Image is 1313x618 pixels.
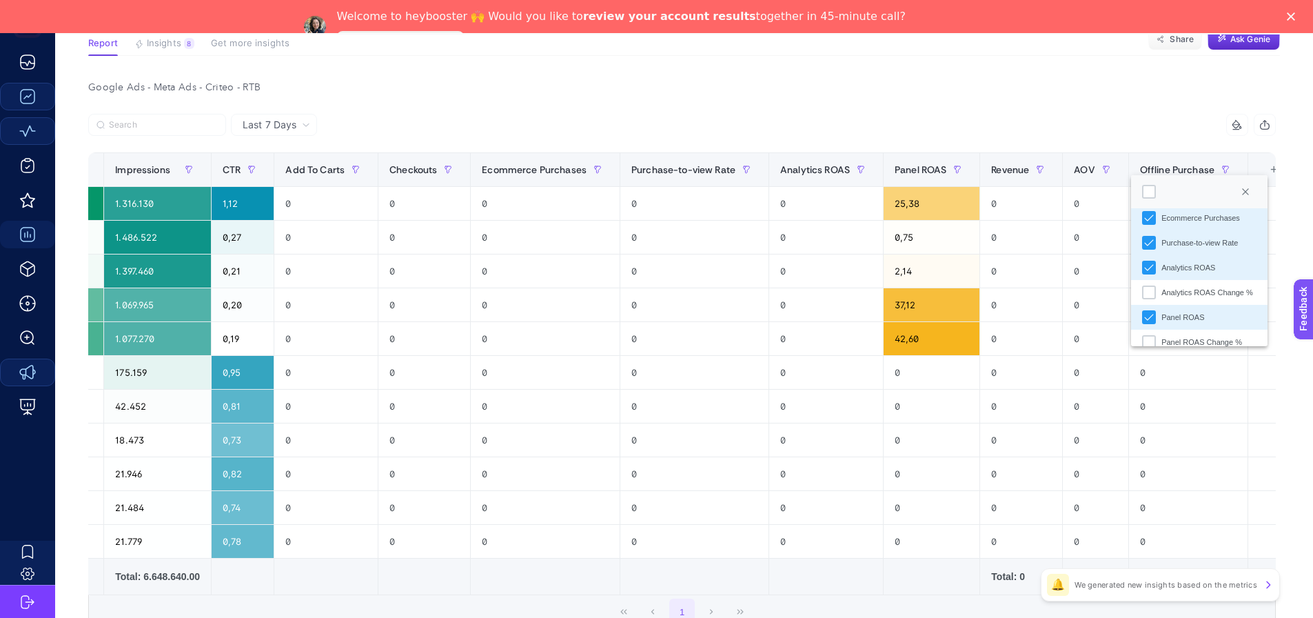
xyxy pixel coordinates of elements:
div: 0 [620,457,769,490]
li: Panel ROAS [1131,305,1267,330]
span: Share [1170,34,1194,45]
div: Total: 6.648.640.00 [115,570,200,584]
span: Purchase-to-view Rate [631,164,735,175]
div: 0 [769,491,883,524]
div: Analytics ROAS Change % [1161,287,1253,299]
div: 0,95 [212,356,274,389]
span: Last 7 Days [243,118,296,132]
span: Analytics ROAS [780,164,850,175]
input: Search [109,120,218,130]
img: Profile image for Neslihan [304,16,326,38]
div: 0 [274,187,378,220]
div: 1.486.522 [104,221,211,254]
div: 0 [980,187,1062,220]
div: 0 [1063,221,1128,254]
li: Analytics ROAS [1131,255,1267,280]
div: 0 [378,255,470,288]
div: 0 [620,423,769,457]
div: 36 [1129,187,1248,220]
div: 0 [471,491,620,524]
div: 42.452 [104,390,211,423]
div: 0,74 [212,491,274,524]
span: Report [88,38,118,49]
div: Welcome to heybooster 🙌 Would you like to together in 45-minute call? [337,10,906,23]
li: Panel ROAS Change % [1131,330,1267,355]
div: 0 [1129,423,1248,457]
div: Panel ROAS [1161,312,1204,323]
div: 0,75 [884,221,979,254]
div: 24 [1129,288,1248,321]
div: 0 [769,423,883,457]
div: 0,81 [212,390,274,423]
div: 0,27 [212,221,274,254]
span: Feedback [8,4,52,15]
div: 0 [980,423,1062,457]
div: 21.484 [104,491,211,524]
div: 0 [1063,491,1128,524]
div: 0 [1063,525,1128,558]
div: Google Ads - Meta Ads - Criteo - RTB [77,78,1287,97]
div: 0,82 [212,457,274,490]
div: 0 [884,457,979,490]
div: Purchase-to-view Rate [1161,237,1238,249]
div: 0 [471,390,620,423]
div: 37,12 [884,288,979,321]
span: Revenue [991,164,1029,175]
div: 0 [769,457,883,490]
div: 0 [620,322,769,355]
div: 0 [274,322,378,355]
div: 42,60 [884,322,979,355]
div: 0 [378,322,470,355]
div: 1,12 [212,187,274,220]
div: 0 [274,457,378,490]
div: 0 [1063,255,1128,288]
div: 0 [378,288,470,321]
div: 0 [769,255,883,288]
li: Analytics ROAS Change % [1131,280,1267,305]
div: 0 [1063,356,1128,389]
button: Close [1234,181,1256,203]
div: 0 [769,525,883,558]
div: 0 [980,491,1062,524]
div: 0 [378,491,470,524]
div: 0 [980,288,1062,321]
li: Purchase-to-view Rate [1131,230,1267,255]
div: 0 [884,491,979,524]
span: Add To Carts [285,164,345,175]
button: Share [1148,28,1202,50]
div: 0 [980,390,1062,423]
div: 0 [378,390,470,423]
div: 0 [471,255,620,288]
div: 0 [980,221,1062,254]
div: 0 [378,187,470,220]
div: 1.316.130 [104,187,211,220]
div: 0 [884,525,979,558]
div: 0 [1063,322,1128,355]
div: Ecommerce Purchases [1161,212,1240,224]
div: 0 [620,221,769,254]
div: 0 [980,525,1062,558]
div: 0 [1063,457,1128,490]
div: 0 [620,288,769,321]
div: Analytics ROAS [1161,262,1215,274]
div: 0 [1063,187,1128,220]
div: 0 [1129,356,1248,389]
div: 0 [980,356,1062,389]
span: Checkouts [389,164,437,175]
div: 21.779 [104,525,211,558]
a: Speak with an Expert [337,31,465,48]
div: 17 items selected [1259,164,1270,195]
div: 0 [620,525,769,558]
div: 0 [471,221,620,254]
div: 0,19 [212,322,274,355]
span: Impressions [115,164,170,175]
div: 0 [980,457,1062,490]
div: 0 [1129,221,1248,254]
div: 0 [378,457,470,490]
div: 0 [769,288,883,321]
b: results [713,10,755,23]
div: 0 [274,390,378,423]
div: 0 [471,288,620,321]
div: 18.473 [104,423,211,457]
div: 0 [378,356,470,389]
